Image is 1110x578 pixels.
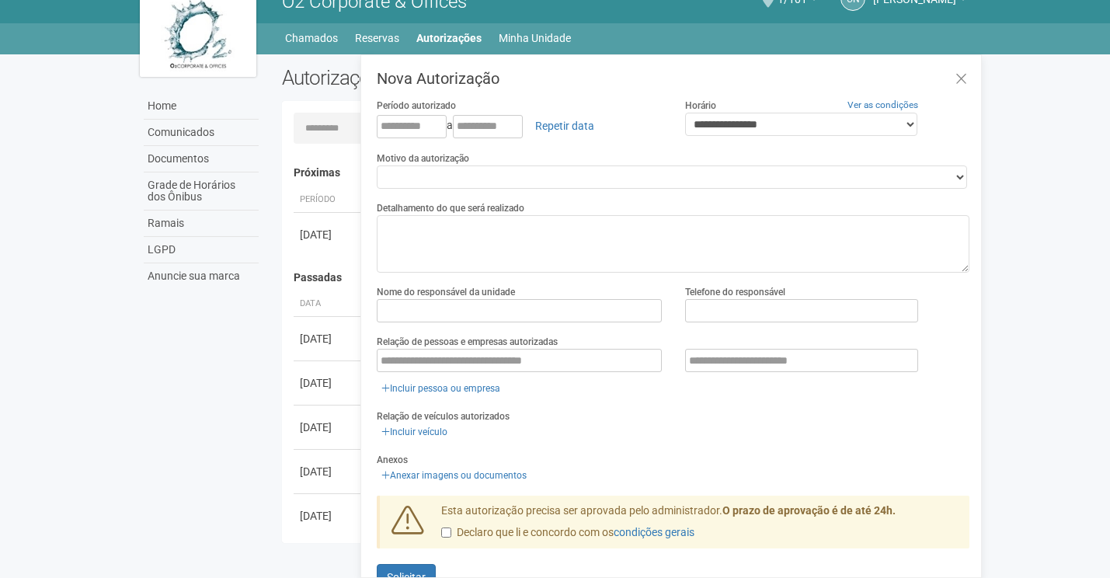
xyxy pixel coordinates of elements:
h4: Próximas [294,167,959,179]
div: [DATE] [300,227,357,242]
label: Telefone do responsável [685,285,785,299]
label: Motivo da autorização [377,151,469,165]
input: Declaro que li e concordo com oscondições gerais [441,528,451,538]
label: Horário [685,99,716,113]
a: Autorizações [416,27,482,49]
a: Minha Unidade [499,27,571,49]
label: Relação de pessoas e empresas autorizadas [377,335,558,349]
label: Detalhamento do que será realizado [377,201,524,215]
a: Ver as condições [847,99,918,110]
a: Documentos [144,146,259,172]
a: Comunicados [144,120,259,146]
a: LGPD [144,237,259,263]
div: Esta autorização precisa ser aprovada pelo administrador. [430,503,970,548]
a: Anexar imagens ou documentos [377,467,531,484]
a: Ramais [144,211,259,237]
a: Reservas [355,27,399,49]
a: Incluir pessoa ou empresa [377,380,505,397]
h3: Nova Autorização [377,71,969,86]
label: Período autorizado [377,99,456,113]
div: [DATE] [300,464,357,479]
label: Declaro que li e concordo com os [441,525,694,541]
a: Chamados [285,27,338,49]
strong: O prazo de aprovação é de até 24h. [722,504,896,517]
div: [DATE] [300,375,357,391]
a: Grade de Horários dos Ônibus [144,172,259,211]
div: [DATE] [300,508,357,524]
div: [DATE] [300,331,357,346]
div: a [377,113,662,139]
a: Repetir data [525,113,604,139]
a: condições gerais [614,526,694,538]
th: Período [294,187,364,213]
h4: Passadas [294,272,959,284]
label: Nome do responsável da unidade [377,285,515,299]
a: Incluir veículo [377,423,452,440]
div: [DATE] [300,420,357,435]
a: Home [144,93,259,120]
h2: Autorizações [282,66,614,89]
th: Data [294,291,364,317]
label: Anexos [377,453,408,467]
label: Relação de veículos autorizados [377,409,510,423]
a: Anuncie sua marca [144,263,259,289]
